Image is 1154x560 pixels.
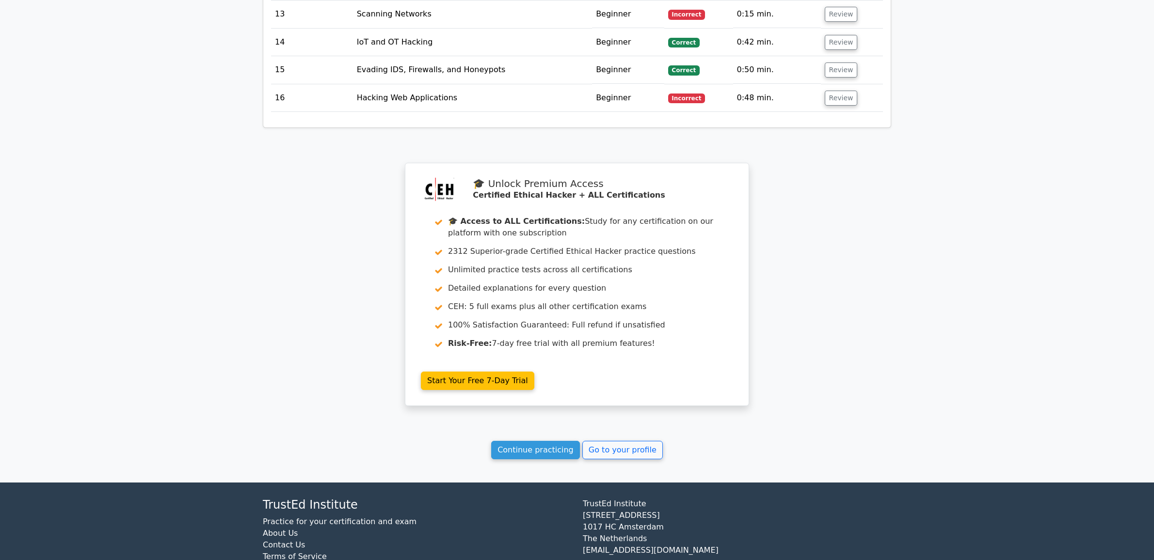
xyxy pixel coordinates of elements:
span: Correct [668,65,700,75]
td: 14 [271,29,353,56]
td: Hacking Web Applications [353,84,592,112]
td: Beginner [592,29,664,56]
span: Correct [668,38,700,47]
button: Review [825,62,858,78]
a: Continue practicing [491,441,580,459]
td: Evading IDS, Firewalls, and Honeypots [353,56,592,84]
td: 0:15 min. [733,0,821,28]
a: Practice for your certification and exam [263,517,417,526]
span: Incorrect [668,10,705,19]
td: Beginner [592,84,664,112]
a: About Us [263,529,298,538]
td: 0:42 min. [733,29,821,56]
a: Contact Us [263,540,305,549]
button: Review [825,91,858,106]
td: IoT and OT Hacking [353,29,592,56]
h4: TrustEd Institute [263,498,571,512]
td: 0:50 min. [733,56,821,84]
span: Incorrect [668,93,705,103]
td: Beginner [592,0,664,28]
td: 15 [271,56,353,84]
a: Go to your profile [582,441,663,459]
td: 16 [271,84,353,112]
td: Scanning Networks [353,0,592,28]
a: Start Your Free 7-Day Trial [421,372,534,390]
td: Beginner [592,56,664,84]
button: Review [825,35,858,50]
td: 0:48 min. [733,84,821,112]
td: 13 [271,0,353,28]
button: Review [825,7,858,22]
